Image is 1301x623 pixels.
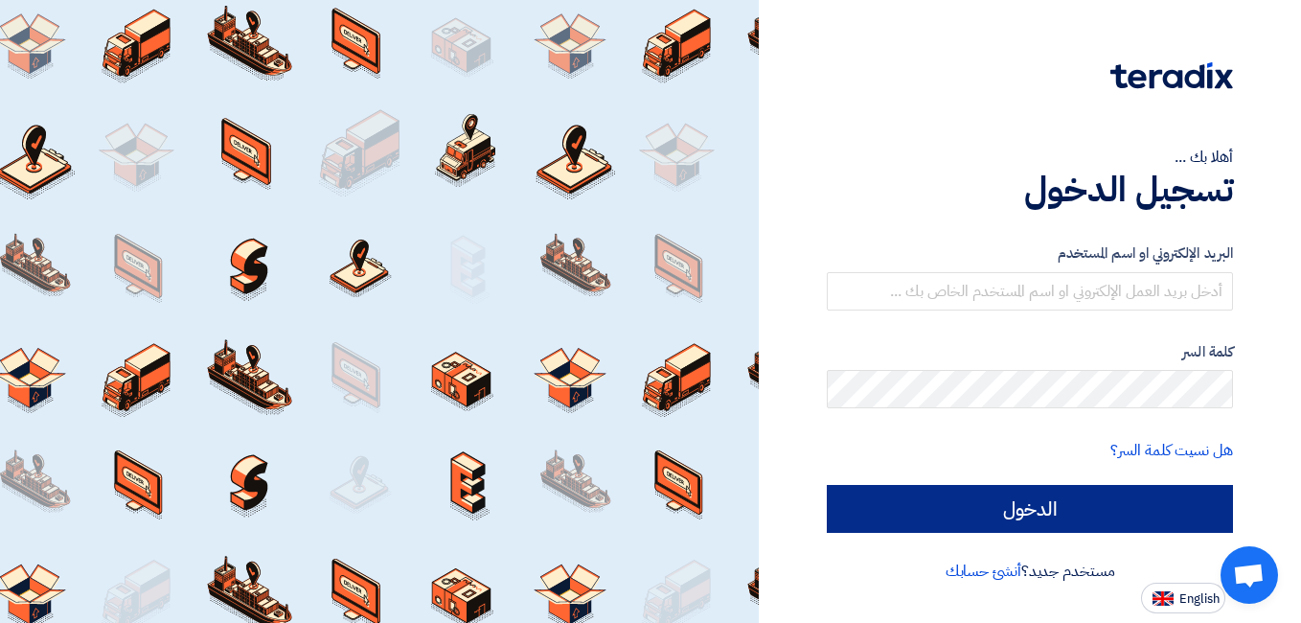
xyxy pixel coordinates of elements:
[1221,546,1278,604] a: Open chat
[1141,583,1225,613] button: English
[827,242,1233,265] label: البريد الإلكتروني او اسم المستخدم
[827,169,1233,211] h1: تسجيل الدخول
[946,560,1021,583] a: أنشئ حسابك
[827,341,1233,363] label: كلمة السر
[827,560,1233,583] div: مستخدم جديد؟
[1110,62,1233,89] img: Teradix logo
[1110,439,1233,462] a: هل نسيت كلمة السر؟
[827,146,1233,169] div: أهلا بك ...
[1179,592,1220,606] span: English
[827,272,1233,311] input: أدخل بريد العمل الإلكتروني او اسم المستخدم الخاص بك ...
[827,485,1233,533] input: الدخول
[1153,591,1174,606] img: en-US.png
